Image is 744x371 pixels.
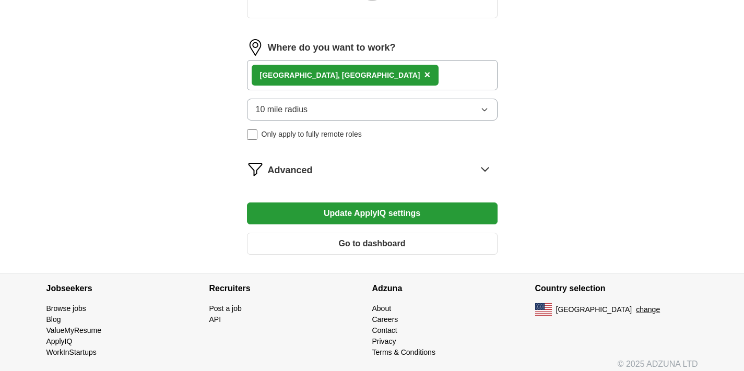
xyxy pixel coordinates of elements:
[372,337,396,345] a: Privacy
[247,233,498,255] button: Go to dashboard
[46,337,73,345] a: ApplyIQ
[247,202,498,224] button: Update ApplyIQ settings
[535,303,552,316] img: US flag
[424,69,430,80] span: ×
[372,304,392,313] a: About
[535,274,698,303] h4: Country selection
[46,315,61,324] a: Blog
[46,304,86,313] a: Browse jobs
[209,315,221,324] a: API
[372,315,398,324] a: Careers
[372,326,397,334] a: Contact
[556,304,632,315] span: [GEOGRAPHIC_DATA]
[247,129,257,140] input: Only apply to fully remote roles
[256,103,308,116] span: 10 mile radius
[209,304,242,313] a: Post a job
[636,304,660,315] button: change
[372,348,435,356] a: Terms & Conditions
[247,39,264,56] img: location.png
[260,70,420,81] div: [GEOGRAPHIC_DATA], [GEOGRAPHIC_DATA]
[247,99,498,121] button: 10 mile radius
[268,163,313,177] span: Advanced
[46,326,102,334] a: ValueMyResume
[268,41,396,55] label: Where do you want to work?
[46,348,97,356] a: WorkInStartups
[424,67,430,83] button: ×
[262,129,362,140] span: Only apply to fully remote roles
[247,161,264,177] img: filter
